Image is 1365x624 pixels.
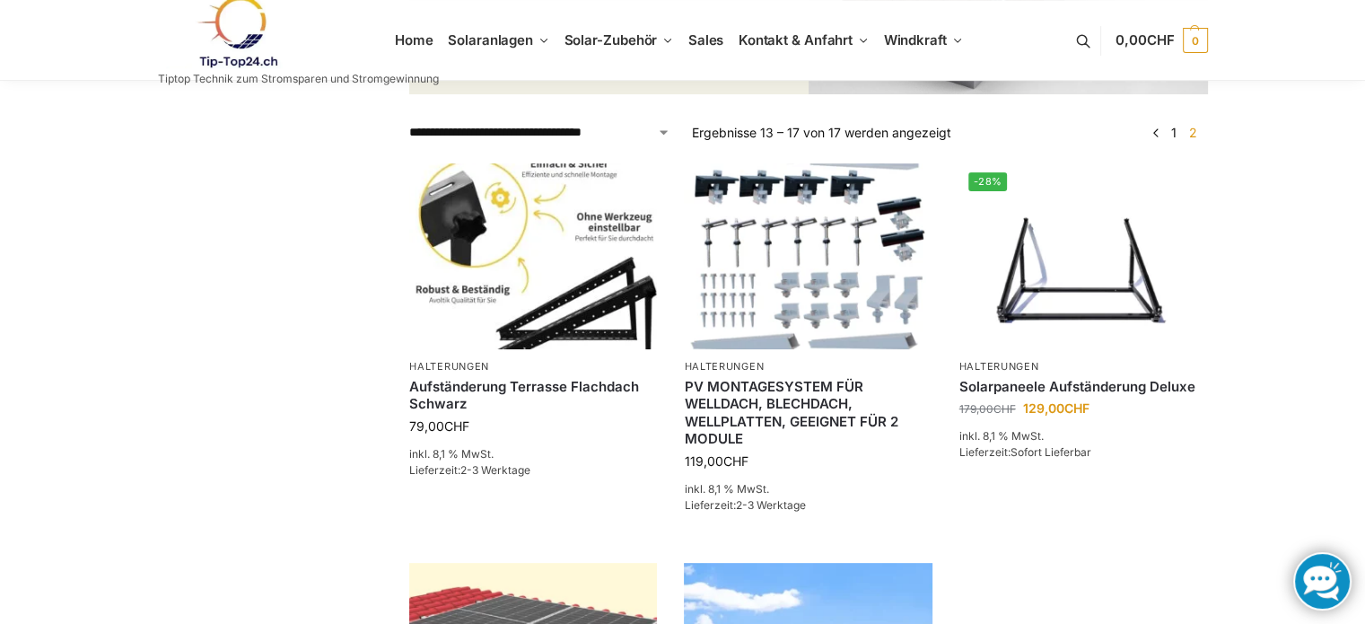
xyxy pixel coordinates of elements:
[735,498,805,512] span: 2-3 Werktage
[959,378,1207,396] a: Solarpaneele Aufständerung Deluxe
[1064,400,1089,416] span: CHF
[684,453,748,469] bdi: 119,00
[158,74,439,84] p: Tiptop Technik zum Stromsparen und Stromgewinnung
[959,445,1091,459] span: Lieferzeit:
[409,163,657,349] img: Aufständerung Terrasse Flachdach Schwarz
[684,163,932,349] img: PV MONTAGESYSTEM FÜR WELLDACH, BLECHDACH, WELLPLATTEN, GEEIGNET FÜR 2 MODULE
[959,163,1207,349] img: Solarpaneele Aufständerung für Terrasse
[722,453,748,469] span: CHF
[959,428,1207,444] p: inkl. 8,1 % MwSt.
[684,481,932,497] p: inkl. 8,1 % MwSt.
[409,418,469,434] bdi: 79,00
[1185,125,1202,140] span: Seite 2
[959,402,1016,416] bdi: 179,00
[1167,125,1181,140] a: Seite 1
[1116,31,1174,48] span: 0,00
[460,463,530,477] span: 2-3 Werktage
[409,446,657,462] p: inkl. 8,1 % MwSt.
[684,378,932,448] a: PV MONTAGESYSTEM FÜR WELLDACH, BLECHDACH, WELLPLATTEN, GEEIGNET FÜR 2 MODULE
[409,378,657,413] a: Aufständerung Terrasse Flachdach Schwarz
[1116,13,1207,67] a: 0,00CHF 0
[1023,400,1089,416] bdi: 129,00
[1011,445,1091,459] span: Sofort Lieferbar
[564,31,658,48] span: Solar-Zubehör
[959,360,1039,373] a: Halterungen
[409,360,489,373] a: Halterungen
[448,31,533,48] span: Solaranlagen
[1183,28,1208,53] span: 0
[409,463,530,477] span: Lieferzeit:
[688,31,724,48] span: Sales
[1142,123,1207,142] nav: Produkt-Seitennummerierung
[739,31,853,48] span: Kontakt & Anfahrt
[884,31,947,48] span: Windkraft
[959,163,1207,349] a: -28%Solarpaneele Aufständerung für Terrasse
[1147,31,1175,48] span: CHF
[692,123,951,142] p: Ergebnisse 13 – 17 von 17 werden angezeigt
[1149,123,1162,142] a: ←
[993,402,1016,416] span: CHF
[409,123,669,142] select: Shop-Reihenfolge
[444,418,469,434] span: CHF
[684,360,764,373] a: Halterungen
[684,498,805,512] span: Lieferzeit:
